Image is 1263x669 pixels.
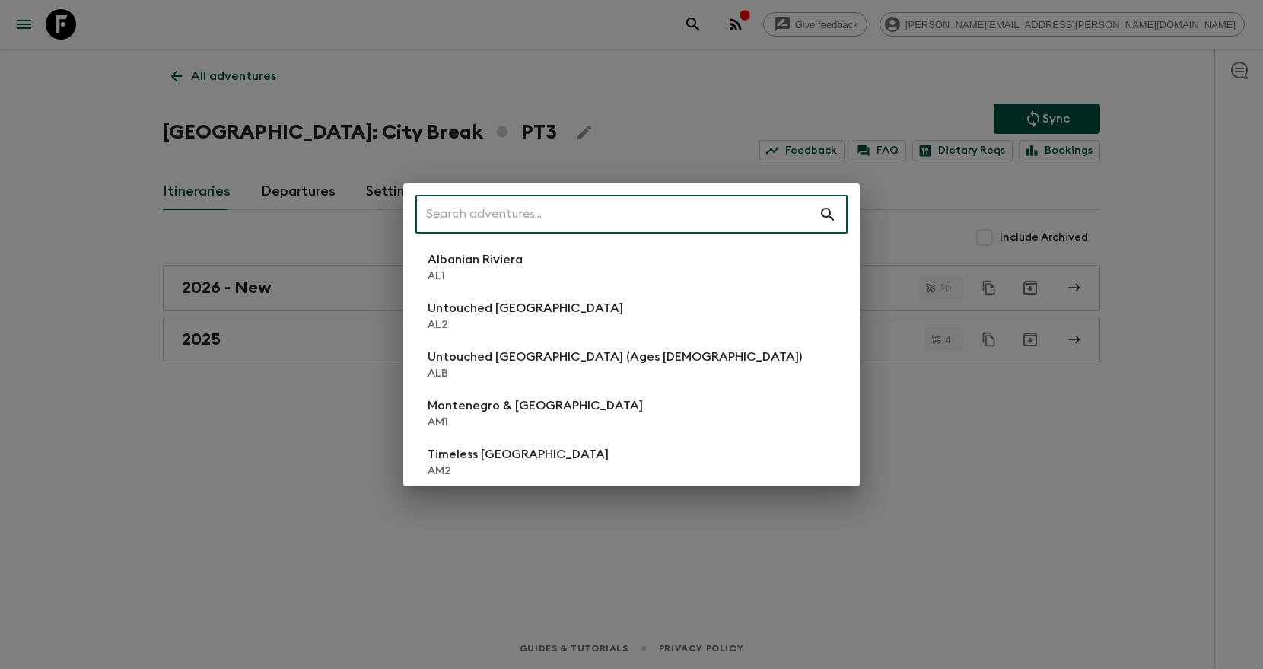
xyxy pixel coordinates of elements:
p: AL2 [428,317,623,333]
p: Timeless [GEOGRAPHIC_DATA] [428,445,609,464]
p: Montenegro & [GEOGRAPHIC_DATA] [428,397,643,415]
p: AM1 [428,415,643,430]
p: ALB [428,366,802,381]
p: Untouched [GEOGRAPHIC_DATA] [428,299,623,317]
p: Untouched [GEOGRAPHIC_DATA] (Ages [DEMOGRAPHIC_DATA]) [428,348,802,366]
p: Albanian Riviera [428,250,523,269]
p: AM2 [428,464,609,479]
input: Search adventures... [415,193,819,236]
p: AL1 [428,269,523,284]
